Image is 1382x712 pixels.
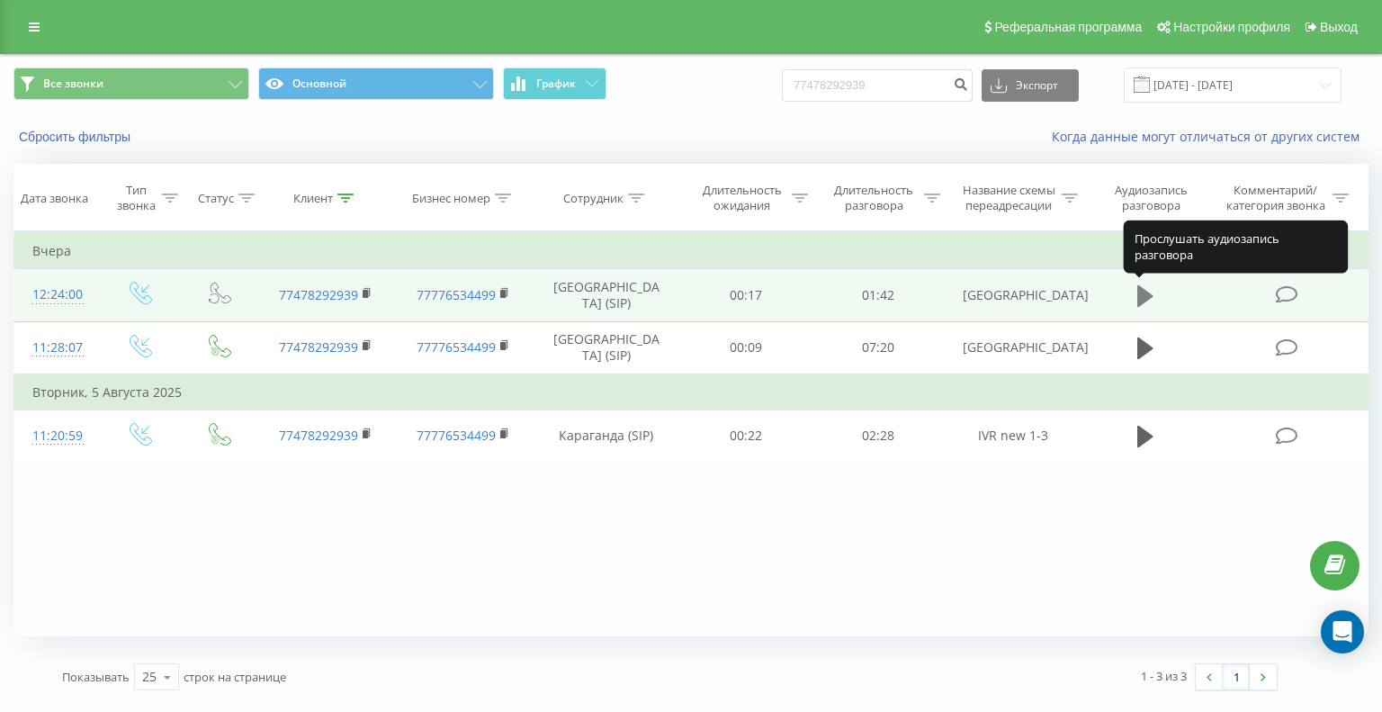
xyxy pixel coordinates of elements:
[279,286,358,303] a: 77478292939
[1321,610,1364,653] div: Open Intercom Messenger
[532,410,680,462] td: Караганда (SIP)
[43,77,103,91] span: Все звонки
[829,183,920,213] div: Длительность разговора
[13,129,139,145] button: Сбросить фильтры
[945,410,1082,462] td: IVR new 1-3
[994,20,1142,34] span: Реферальная программа
[1223,183,1328,213] div: Комментарий/категория звонка
[563,191,624,206] div: Сотрудник
[142,668,157,686] div: 25
[198,191,234,206] div: Статус
[782,69,973,102] input: Поиск по номеру
[114,183,157,213] div: Тип звонка
[1099,183,1205,213] div: Аудиозапись разговора
[945,269,1082,321] td: [GEOGRAPHIC_DATA]
[14,374,1369,410] td: Вторник, 5 Августа 2025
[293,191,333,206] div: Клиент
[184,669,286,685] span: строк на странице
[1320,20,1358,34] span: Выход
[961,183,1057,213] div: Название схемы переадресации
[812,321,945,374] td: 07:20
[536,77,576,90] span: График
[32,419,81,454] div: 11:20:59
[532,321,680,374] td: [GEOGRAPHIC_DATA] (SIP)
[680,321,812,374] td: 00:09
[680,410,812,462] td: 00:22
[21,191,88,206] div: Дата звонка
[32,277,81,312] div: 12:24:00
[417,286,496,303] a: 77776534499
[503,68,606,100] button: График
[417,427,496,444] a: 77776534499
[258,68,494,100] button: Основной
[412,191,490,206] div: Бизнес номер
[279,338,358,356] a: 77478292939
[62,669,130,685] span: Показывать
[417,338,496,356] a: 77776534499
[14,233,1369,269] td: Вчера
[13,68,249,100] button: Все звонки
[1052,128,1369,145] a: Когда данные могут отличаться от других систем
[812,410,945,462] td: 02:28
[982,69,1079,102] button: Экспорт
[1223,664,1250,689] a: 1
[812,269,945,321] td: 01:42
[945,321,1082,374] td: [GEOGRAPHIC_DATA]
[279,427,358,444] a: 77478292939
[1123,221,1348,274] div: Прослушать аудиозапись разговора
[32,330,81,365] div: 11:28:07
[696,183,787,213] div: Длительность ожидания
[1141,667,1187,685] div: 1 - 3 из 3
[1173,20,1290,34] span: Настройки профиля
[532,269,680,321] td: [GEOGRAPHIC_DATA] (SIP)
[680,269,812,321] td: 00:17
